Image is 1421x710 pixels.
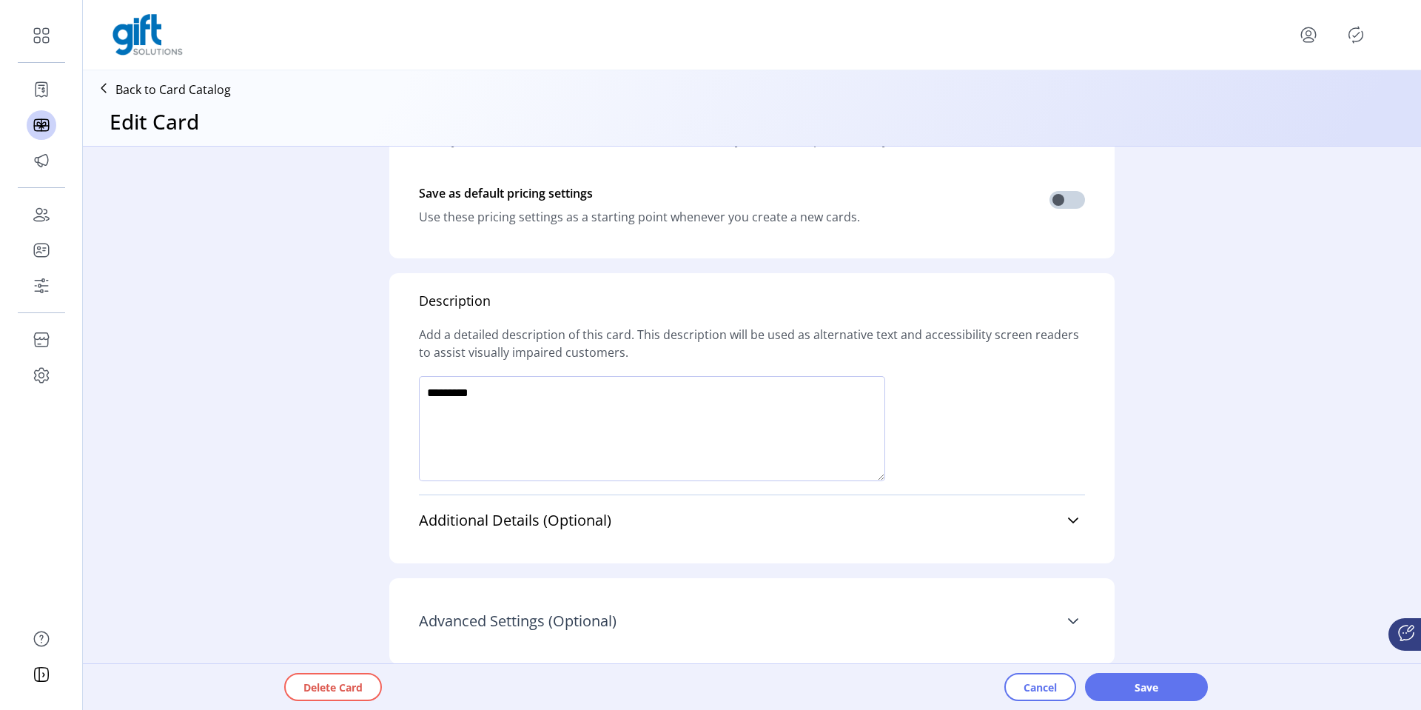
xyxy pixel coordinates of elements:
button: Delete Card [284,673,382,701]
span: Delete Card [303,680,363,695]
button: Cancel [1004,673,1076,701]
a: Additional Details (Optional) [419,504,1085,537]
button: Publisher Panel [1344,23,1368,47]
a: Advanced Settings (Optional) [419,605,1085,637]
span: Save [1104,680,1189,695]
div: Save as default pricing settings [419,178,860,208]
div: Description [419,291,491,311]
button: Save [1085,673,1208,701]
img: logo [112,14,183,56]
span: Advanced Settings (Optional) [419,614,617,629]
div: Use these pricing settings as a starting point whenever you create a new cards. [419,208,860,226]
h3: Edit Card [110,106,199,137]
div: Add a detailed description of this card. This description will be used as alternative text and ac... [419,311,1085,376]
button: menu [1279,17,1344,53]
span: Cancel [1024,680,1057,695]
p: Back to Card Catalog [115,81,231,98]
span: Additional Details (Optional) [419,513,611,528]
